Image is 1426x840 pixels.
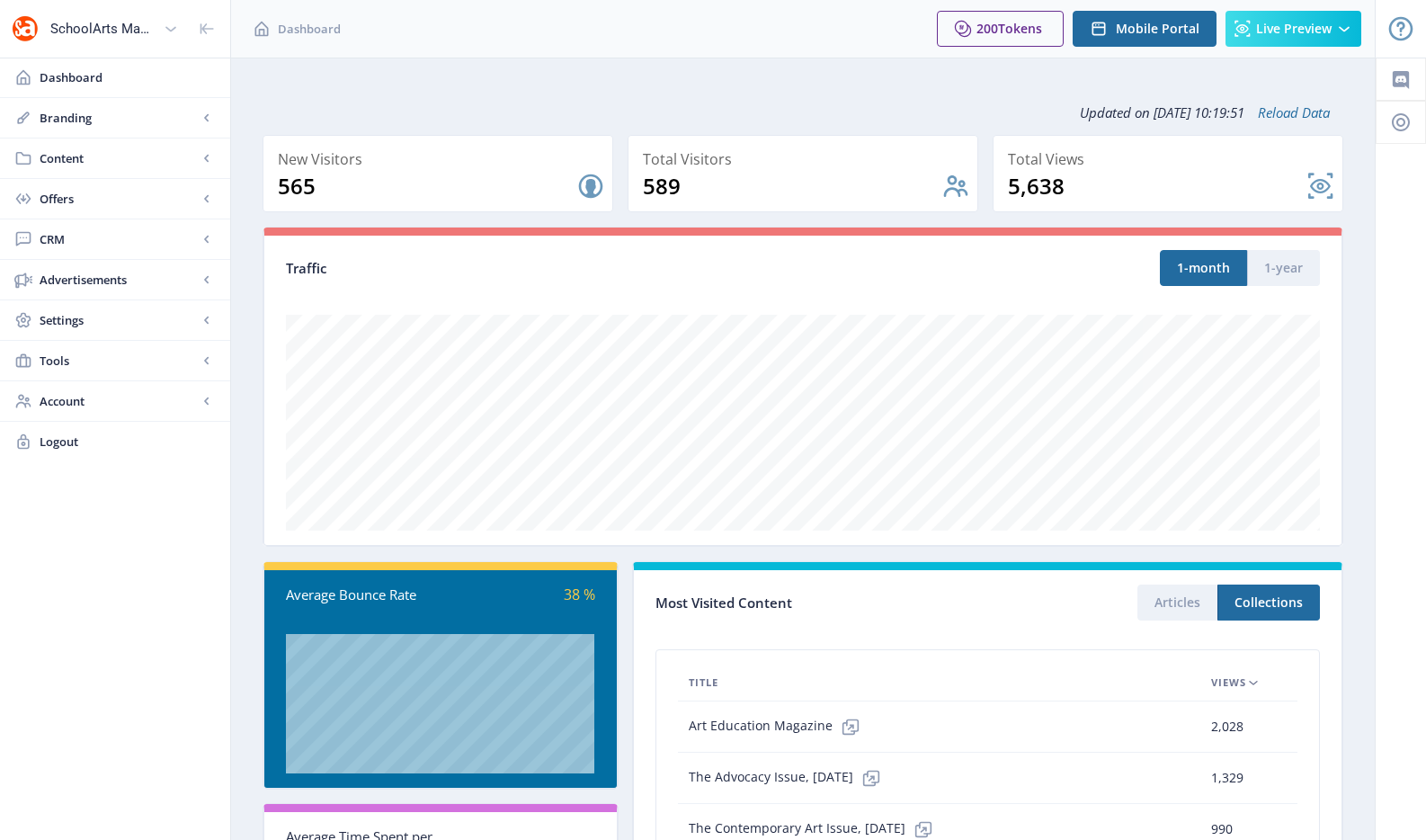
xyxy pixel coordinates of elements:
span: Title [689,672,718,693]
div: SchoolArts Magazine [50,9,156,49]
div: 565 [278,172,576,201]
span: 990 [1211,818,1233,840]
div: Updated on [DATE] 10:19:51 [263,90,1343,135]
span: Mobile Portal [1116,22,1199,36]
span: Advertisements [40,271,198,289]
span: Live Preview [1256,22,1332,36]
span: 1,329 [1211,767,1243,789]
div: 589 [643,172,941,201]
span: Content [40,149,198,167]
button: 200Tokens [937,11,1064,47]
span: Offers [40,190,198,208]
button: Live Preview [1225,11,1361,47]
div: 5,638 [1008,172,1306,201]
div: Total Views [1008,147,1335,172]
img: properties.app_icon.png [11,14,40,43]
div: Traffic [286,258,803,279]
span: 38 % [564,585,595,604]
div: Most Visited Content [655,589,988,617]
span: Views [1211,672,1246,693]
span: Art Education Magazine [689,709,869,745]
span: The Advocacy Issue, [DATE] [689,760,889,796]
button: 1-month [1160,250,1247,286]
button: Mobile Portal [1073,11,1217,47]
span: Tools [40,352,198,370]
span: Tokens [998,20,1042,37]
button: Collections [1217,585,1320,621]
div: Total Visitors [643,147,970,172]
div: Average Bounce Rate [286,585,441,605]
span: Account [40,392,198,410]
a: Reload Data [1244,103,1330,121]
span: Settings [40,311,198,329]
span: Branding [40,109,198,127]
button: Articles [1137,585,1217,621]
span: CRM [40,230,198,248]
span: Dashboard [40,68,216,86]
span: 2,028 [1211,716,1243,737]
span: Dashboard [278,20,341,38]
span: Logout [40,433,216,451]
button: 1-year [1247,250,1320,286]
div: New Visitors [278,147,605,172]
